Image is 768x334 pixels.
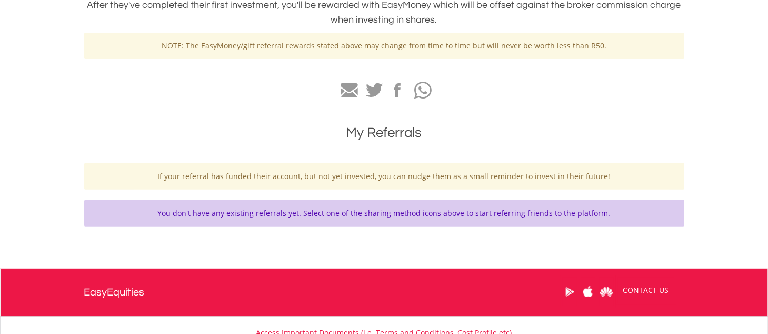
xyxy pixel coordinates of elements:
a: CONTACT US [616,276,676,305]
a: Huawei [597,276,616,308]
a: EasyEquities [84,269,145,316]
div: You don't have any existing referrals yet. Select one of the sharing method icons above to start ... [84,200,684,227]
a: Google Play [561,276,579,308]
p: If your referral has funded their account, but not yet invested, you can nudge them as a small re... [92,171,676,182]
p: NOTE: The EasyMoney/gift referral rewards stated above may change from time to time but will neve... [92,41,676,51]
a: Apple [579,276,597,308]
h1: My Referrals [84,123,684,142]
